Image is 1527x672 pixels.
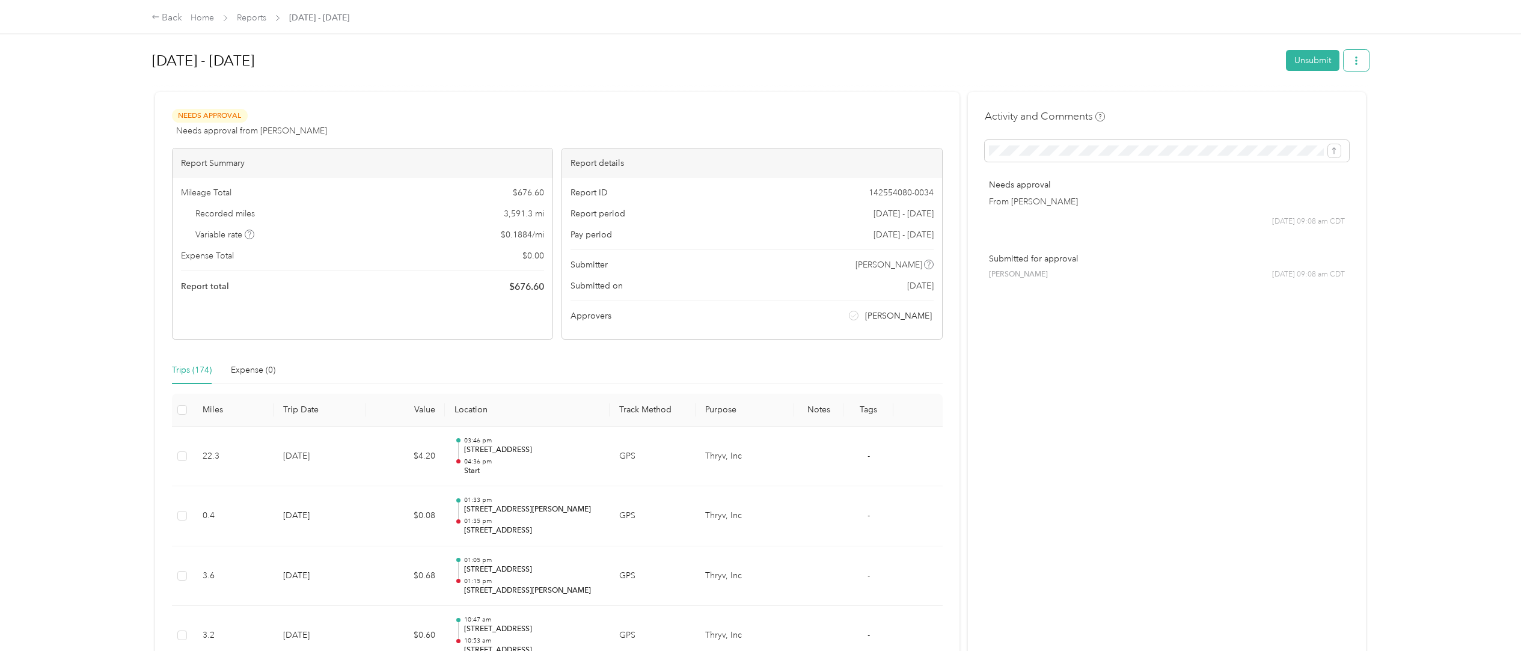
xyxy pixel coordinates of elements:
[172,109,248,123] span: Needs Approval
[696,486,795,546] td: Thryv, Inc
[464,556,600,564] p: 01:05 pm
[464,525,600,536] p: [STREET_ADDRESS]
[464,624,600,635] p: [STREET_ADDRESS]
[366,394,445,427] th: Value
[181,186,231,199] span: Mileage Total
[464,615,600,624] p: 10:47 am
[989,179,1345,191] p: Needs approval
[366,546,445,606] td: $0.68
[151,11,183,25] div: Back
[176,124,327,137] span: Needs approval from [PERSON_NAME]
[274,546,366,606] td: [DATE]
[195,228,254,241] span: Variable rate
[464,504,600,515] p: [STREET_ADDRESS][PERSON_NAME]
[869,186,934,199] span: 142554080-0034
[571,258,608,271] span: Submitter
[989,195,1345,208] p: From [PERSON_NAME]
[610,394,696,427] th: Track Method
[193,546,274,606] td: 3.6
[985,109,1105,124] h4: Activity and Comments
[513,186,544,199] span: $ 676.60
[1272,216,1345,227] span: [DATE] 09:08 am CDT
[274,606,366,666] td: [DATE]
[1272,269,1345,280] span: [DATE] 09:08 am CDT
[231,364,275,377] div: Expense (0)
[181,280,229,293] span: Report total
[193,427,274,487] td: 22.3
[868,630,870,640] span: -
[562,148,942,178] div: Report details
[172,364,212,377] div: Trips (174)
[464,436,600,445] p: 03:46 pm
[696,394,795,427] th: Purpose
[464,564,600,575] p: [STREET_ADDRESS]
[464,517,600,525] p: 01:35 pm
[193,606,274,666] td: 3.2
[610,486,696,546] td: GPS
[464,445,600,456] p: [STREET_ADDRESS]
[989,252,1345,265] p: Submitted for approval
[1460,605,1527,672] iframe: Everlance-gr Chat Button Frame
[366,606,445,666] td: $0.60
[193,394,274,427] th: Miles
[571,186,608,199] span: Report ID
[868,510,870,521] span: -
[191,13,214,23] a: Home
[464,466,600,477] p: Start
[868,570,870,581] span: -
[504,207,544,220] span: 3,591.3 mi
[907,279,934,292] span: [DATE]
[195,207,255,220] span: Recorded miles
[874,207,934,220] span: [DATE] - [DATE]
[843,394,893,427] th: Tags
[571,310,611,322] span: Approvers
[237,13,266,23] a: Reports
[464,585,600,596] p: [STREET_ADDRESS][PERSON_NAME]
[501,228,544,241] span: $ 0.1884 / mi
[855,258,922,271] span: [PERSON_NAME]
[181,249,234,262] span: Expense Total
[152,46,1278,75] h1: Aug 1 - 31, 2025
[445,394,610,427] th: Location
[865,310,932,322] span: [PERSON_NAME]
[1286,50,1339,71] button: Unsubmit
[366,486,445,546] td: $0.08
[696,546,795,606] td: Thryv, Inc
[610,606,696,666] td: GPS
[794,394,843,427] th: Notes
[464,645,600,656] p: [STREET_ADDRESS]
[696,427,795,487] td: Thryv, Inc
[464,457,600,466] p: 04:36 pm
[868,451,870,461] span: -
[509,279,544,294] span: $ 676.60
[571,279,623,292] span: Submitted on
[274,394,366,427] th: Trip Date
[274,486,366,546] td: [DATE]
[193,486,274,546] td: 0.4
[366,427,445,487] td: $4.20
[522,249,544,262] span: $ 0.00
[464,577,600,585] p: 01:15 pm
[289,11,349,24] span: [DATE] - [DATE]
[571,207,625,220] span: Report period
[464,637,600,645] p: 10:53 am
[464,496,600,504] p: 01:33 pm
[874,228,934,241] span: [DATE] - [DATE]
[571,228,612,241] span: Pay period
[610,546,696,606] td: GPS
[696,606,795,666] td: Thryv, Inc
[610,427,696,487] td: GPS
[274,427,366,487] td: [DATE]
[173,148,552,178] div: Report Summary
[989,269,1048,280] span: [PERSON_NAME]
